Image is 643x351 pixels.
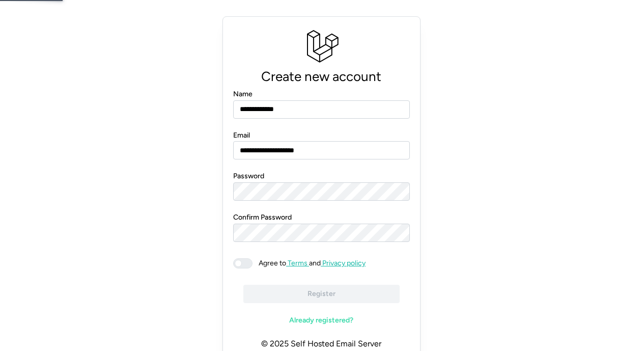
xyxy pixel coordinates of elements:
span: Agree to [259,259,286,267]
button: Register [243,285,400,303]
a: Already registered? [243,311,400,330]
span: and [253,258,366,268]
span: Already registered? [289,312,353,329]
label: Confirm Password [233,212,292,223]
span: Register [307,285,336,303]
p: Create new account [233,66,410,88]
a: Privacy policy [321,259,366,267]
label: Email [233,130,250,141]
a: Terms [286,259,309,267]
label: Password [233,171,264,182]
label: Name [233,89,253,100]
